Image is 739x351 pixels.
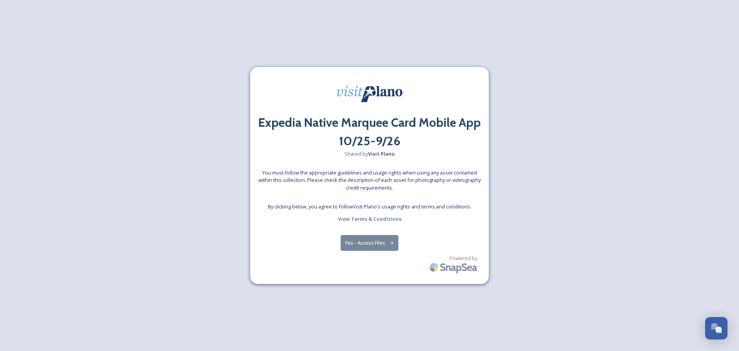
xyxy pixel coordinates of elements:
h2: Expedia Native Marquee Card Mobile App 10/25-9/26 [258,113,481,150]
span: By clicking below, you agree to follow Visit Plano 's usage rights and terms and conditions. [268,203,471,210]
button: Yes - Access Files [341,235,398,251]
a: View Terms & Conditions [338,214,401,223]
span: Shared by [344,150,395,158]
button: Open Chat [705,317,727,339]
strong: Visit Plano [368,150,395,157]
img: SnapSea Logo [427,258,481,276]
img: visit-plano-social-optimized.jpg [331,75,408,113]
span: You must follow the appropriate guidelines and usage rights when using any asset contained within... [258,169,481,191]
strong: View Terms & Conditions [338,215,401,222]
span: Powered by [450,255,477,262]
